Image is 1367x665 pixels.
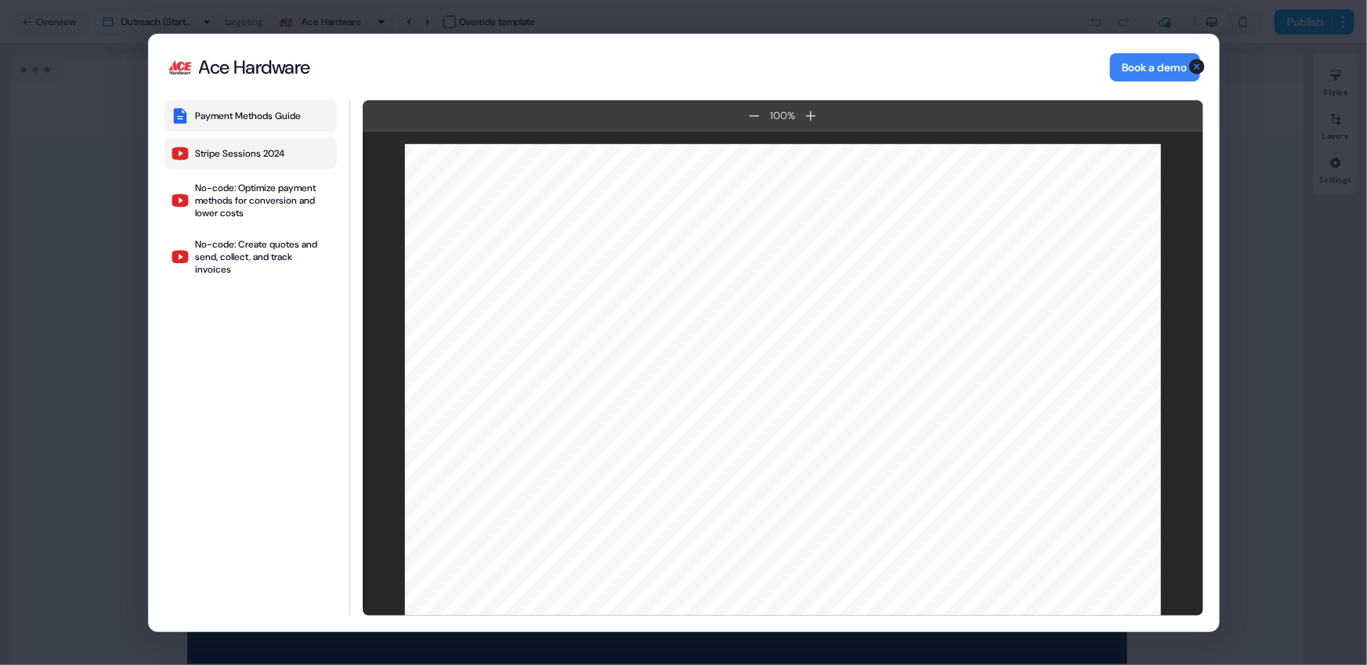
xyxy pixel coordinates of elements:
div: Stripe Sessions 2024 [196,146,285,159]
div: Payment Methods Guide [196,109,302,121]
div: No-code: Create quotes and send, collect, and track invoices [196,237,331,275]
button: No-code: Create quotes and send, collect, and track invoices [165,231,337,281]
button: Stripe Sessions 2024 [165,137,337,168]
div: Ace Hardware [199,55,310,78]
div: 100 % [767,108,798,124]
button: Book a demo [1110,52,1200,81]
button: No-code: Optimize payment methods for conversion and lower costs [165,175,337,225]
div: No-code: Optimize payment methods for conversion and lower costs [196,181,331,219]
button: Payment Methods Guide [165,99,337,131]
